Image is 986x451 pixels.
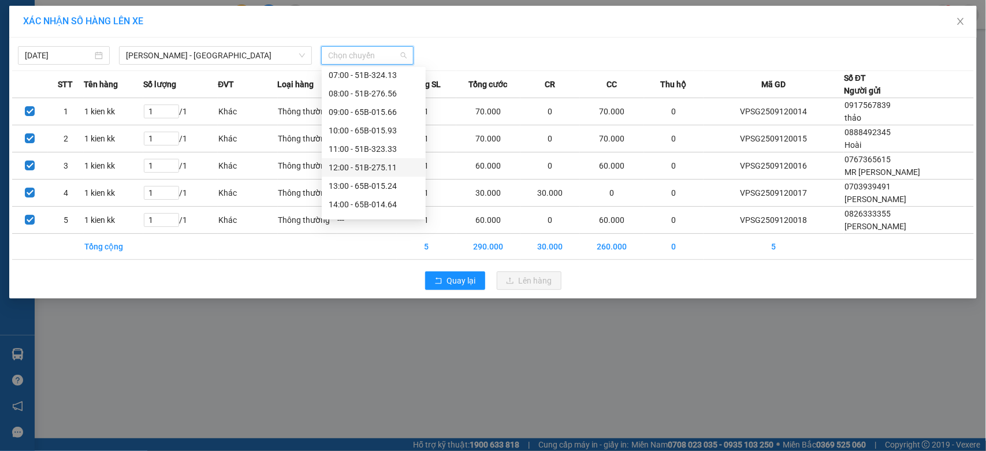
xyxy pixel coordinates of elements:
[456,234,520,260] td: 290.000
[143,152,218,180] td: / 1
[456,207,520,234] td: 60.000
[397,234,456,260] td: 5
[329,69,419,81] div: 07:00 - 51B-324.13
[761,78,786,91] span: Mã GD
[143,78,176,91] span: Số lượng
[143,125,218,152] td: / 1
[337,207,397,234] td: ---
[580,98,644,125] td: 70.000
[218,98,277,125] td: Khác
[329,180,419,192] div: 13:00 - 65B-015.24
[48,207,84,234] td: 5
[497,271,561,290] button: uploadLên hàng
[704,180,844,207] td: VPSG2509120017
[956,17,965,26] span: close
[397,207,456,234] td: 1
[580,180,644,207] td: 0
[329,87,419,100] div: 08:00 - 51B-276.56
[218,207,277,234] td: Khác
[844,100,891,110] span: 0917567839
[329,143,419,155] div: 11:00 - 51B-323.33
[84,207,143,234] td: 1 kien kk
[278,98,337,125] td: Thông thường
[661,78,687,91] span: Thu hộ
[520,207,580,234] td: 0
[704,207,844,234] td: VPSG2509120018
[218,78,234,91] span: ĐVT
[644,125,704,152] td: 0
[434,277,442,286] span: rollback
[278,180,337,207] td: Thông thường
[48,125,84,152] td: 2
[944,6,977,38] button: Close
[704,234,844,260] td: 5
[844,182,891,191] span: 0703939491
[425,271,485,290] button: rollbackQuay lại
[456,152,520,180] td: 60.000
[23,16,143,27] span: XÁC NHẬN SỐ HÀNG LÊN XE
[84,180,143,207] td: 1 kien kk
[143,207,218,234] td: / 1
[520,98,580,125] td: 0
[607,78,617,91] span: CC
[844,140,861,150] span: Hoài
[580,125,644,152] td: 70.000
[397,125,456,152] td: 1
[218,180,277,207] td: Khác
[328,47,406,64] span: Chọn chuyến
[580,207,644,234] td: 60.000
[48,98,84,125] td: 1
[278,207,337,234] td: Thông thường
[844,113,861,122] span: thảo
[844,222,906,231] span: [PERSON_NAME]
[397,98,456,125] td: 1
[126,47,305,64] span: Hồ Chí Minh - Cần Thơ
[48,152,84,180] td: 3
[520,180,580,207] td: 30.000
[329,124,419,137] div: 10:00 - 65B-015.93
[844,209,891,218] span: 0826333355
[456,98,520,125] td: 70.000
[456,125,520,152] td: 70.000
[844,72,881,97] div: Số ĐT Người gửi
[545,78,555,91] span: CR
[644,207,704,234] td: 0
[644,234,704,260] td: 0
[844,128,891,137] span: 0888492345
[143,180,218,207] td: / 1
[84,78,118,91] span: Tên hàng
[704,98,844,125] td: VPSG2509120014
[644,180,704,207] td: 0
[520,125,580,152] td: 0
[704,125,844,152] td: VPSG2509120015
[397,180,456,207] td: 1
[447,274,476,287] span: Quay lại
[644,152,704,180] td: 0
[520,234,580,260] td: 30.000
[844,167,920,177] span: MR [PERSON_NAME]
[278,152,337,180] td: Thông thường
[278,125,337,152] td: Thông thường
[84,234,143,260] td: Tổng cộng
[48,180,84,207] td: 4
[218,152,277,180] td: Khác
[25,49,92,62] input: 12/09/2025
[84,152,143,180] td: 1 kien kk
[580,234,644,260] td: 260.000
[278,78,314,91] span: Loại hàng
[704,152,844,180] td: VPSG2509120016
[456,180,520,207] td: 30.000
[468,78,507,91] span: Tổng cước
[520,152,580,180] td: 0
[844,195,906,204] span: [PERSON_NAME]
[580,152,644,180] td: 60.000
[84,98,143,125] td: 1 kien kk
[58,78,73,91] span: STT
[143,98,218,125] td: / 1
[397,152,456,180] td: 1
[84,125,143,152] td: 1 kien kk
[329,161,419,174] div: 12:00 - 51B-275.11
[329,198,419,211] div: 14:00 - 65B-014.64
[844,155,891,164] span: 0767365615
[644,98,704,125] td: 0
